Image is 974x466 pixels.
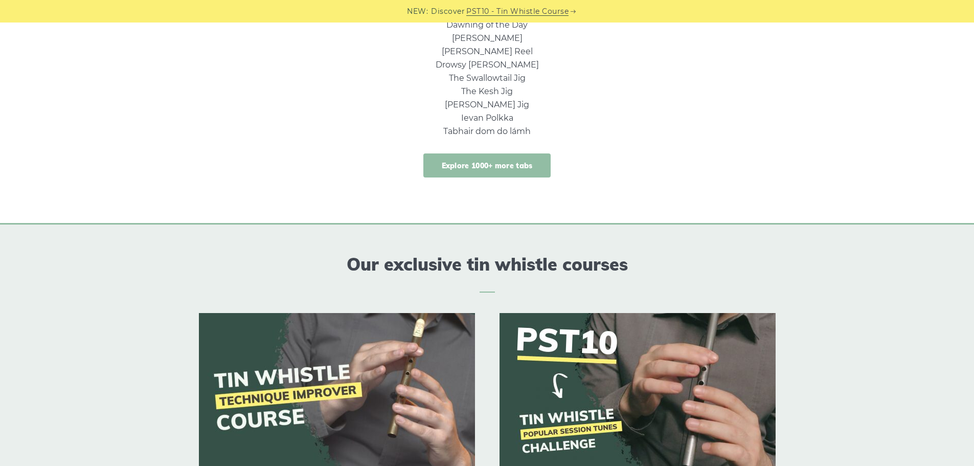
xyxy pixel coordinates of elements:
[436,60,539,70] a: Drowsy [PERSON_NAME]
[452,33,523,43] a: [PERSON_NAME]
[442,47,533,56] a: [PERSON_NAME] Reel
[199,254,776,293] h2: Our exclusive tin whistle courses
[445,100,529,109] a: [PERSON_NAME] Jig
[466,6,569,17] a: PST10 - Tin Whistle Course
[443,126,531,136] a: Tabhair dom do lámh
[431,6,465,17] span: Discover
[449,73,526,83] a: The Swallowtail Jig
[446,20,528,30] a: Dawning of the Day
[407,6,428,17] span: NEW:
[461,86,513,96] a: The Kesh Jig
[461,113,513,123] a: Ievan Polkka
[423,153,551,177] a: Explore 1000+ more tabs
